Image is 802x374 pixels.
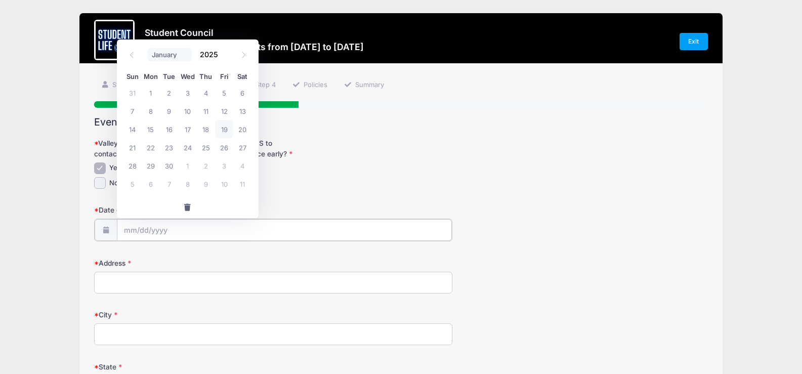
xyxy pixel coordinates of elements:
span: Tue [160,73,178,80]
a: Summary [337,77,391,94]
label: State [94,362,299,372]
span: September 18, 2025 [197,120,215,138]
span: October 9, 2025 [197,175,215,193]
label: Yes [109,163,121,173]
span: October 4, 2025 [233,156,251,175]
label: Date of Birth [94,205,299,215]
span: September 2, 2025 [160,84,178,102]
span: Thu [197,73,215,80]
h3: Student Council [145,27,364,38]
span: September 5, 2025 [215,84,233,102]
span: Mon [142,73,160,80]
a: Policies [285,77,334,94]
input: mm/dd/yyyy [117,219,452,241]
label: City [94,310,299,320]
span: September 19, 2025 [215,120,233,138]
span: Fri [215,73,233,80]
span: September 10, 2025 [178,102,196,120]
span: August 31, 2025 [123,84,142,102]
span: September 30, 2025 [160,156,178,175]
a: Step 4 [237,77,282,94]
span: Wed [178,73,196,80]
span: October 6, 2025 [142,175,160,193]
span: September 4, 2025 [197,84,215,102]
span: September 21, 2025 [123,138,142,156]
span: October 5, 2025 [123,175,142,193]
span: September 29, 2025 [142,156,160,175]
span: September 23, 2025 [160,138,178,156]
span: September 8, 2025 [142,102,160,120]
span: September 17, 2025 [178,120,196,138]
span: Sat [233,73,251,80]
span: October 3, 2025 [215,156,233,175]
span: September 28, 2025 [123,156,142,175]
span: October 10, 2025 [215,175,233,193]
span: October 1, 2025 [178,156,196,175]
span: September 27, 2025 [233,138,251,156]
span: September 26, 2025 [215,138,233,156]
span: September 12, 2025 [215,102,233,120]
span: September 22, 2025 [142,138,160,156]
span: October 2, 2025 [197,156,215,175]
span: September 25, 2025 [197,138,215,156]
h2: Event Registration Information [94,116,707,128]
span: September 3, 2025 [178,84,196,102]
select: Month [147,48,192,61]
span: September 7, 2025 [123,102,142,120]
span: Sun [123,73,142,80]
span: September 14, 2025 [123,120,142,138]
span: October 11, 2025 [233,175,251,193]
span: September 1, 2025 [142,84,160,102]
span: October 7, 2025 [160,175,178,193]
label: No [109,178,118,188]
span: September 16, 2025 [160,120,178,138]
label: Valley [DEMOGRAPHIC_DATA] High School NEEDS to contact me if my student desires to leave the danc... [94,138,299,159]
span: September 15, 2025 [142,120,160,138]
label: Address [94,258,299,268]
input: Year [195,47,228,62]
a: Step 1 [94,77,138,94]
span: September 24, 2025 [178,138,196,156]
span: September 6, 2025 [233,84,251,102]
span: October 8, 2025 [178,175,196,193]
a: Exit [680,33,708,50]
span: September 13, 2025 [233,102,251,120]
span: September 11, 2025 [197,102,215,120]
span: September 9, 2025 [160,102,178,120]
span: September 20, 2025 [233,120,251,138]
